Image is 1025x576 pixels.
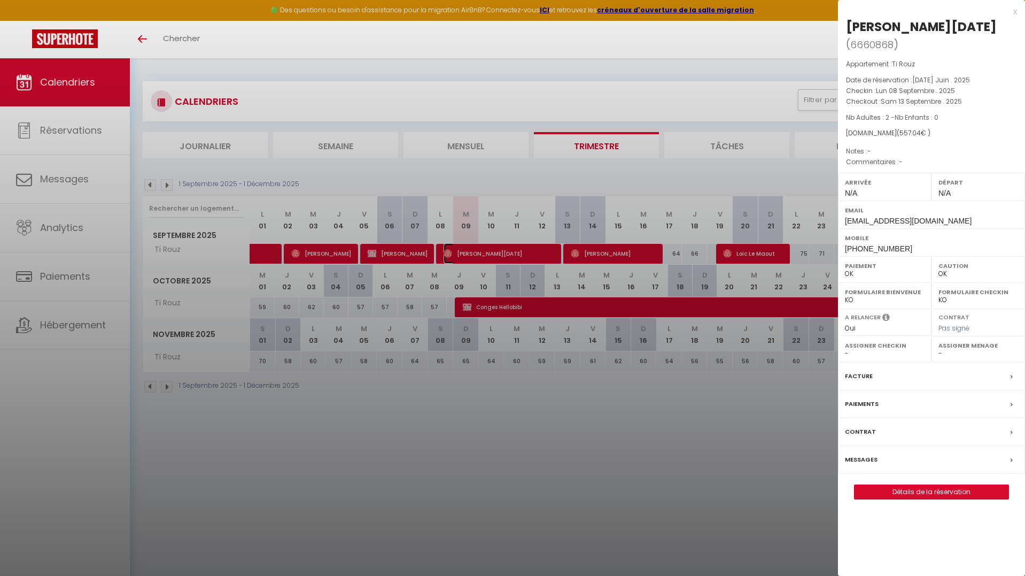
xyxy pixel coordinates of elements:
span: - [867,147,871,156]
span: [EMAIL_ADDRESS][DOMAIN_NAME] [845,217,972,225]
label: Arrivée [845,177,925,188]
span: - [899,157,903,166]
label: Email [845,205,1018,216]
label: Formulaire Checkin [938,287,1018,297]
label: Messages [845,454,878,465]
label: Paiements [845,398,879,410]
p: Date de réservation : [846,75,1017,86]
span: [DATE] Juin . 2025 [912,75,970,85]
span: Pas signé [938,324,969,333]
div: x [838,5,1017,18]
div: [DOMAIN_NAME] [846,128,1017,139]
span: Sam 13 Septembre . 2025 [881,97,962,106]
p: Checkin : [846,86,1017,96]
span: Ti Rouz [892,59,915,68]
label: Assigner Checkin [845,340,925,351]
p: Checkout : [846,96,1017,107]
div: [PERSON_NAME][DATE] [846,18,997,35]
label: Mobile [845,233,1018,243]
button: Ouvrir le widget de chat LiveChat [9,4,41,36]
span: [PHONE_NUMBER] [845,244,912,253]
label: Paiement [845,260,925,271]
span: Lun 08 Septembre . 2025 [876,86,955,95]
span: ( € ) [897,128,930,137]
button: Détails de la réservation [854,485,1009,500]
span: N/A [845,189,857,197]
label: Facture [845,371,873,382]
i: Sélectionner OUI si vous souhaiter envoyer les séquences de messages post-checkout [882,313,890,325]
label: Caution [938,260,1018,271]
label: Formulaire Bienvenue [845,287,925,297]
label: Contrat [845,426,876,437]
label: A relancer [845,313,881,322]
a: Détails de la réservation [855,485,1008,499]
label: Départ [938,177,1018,188]
p: Notes : [846,146,1017,157]
span: ( ) [846,37,898,52]
span: 6660868 [850,38,894,51]
p: Appartement : [846,59,1017,70]
span: Nb Adultes : 2 - [846,113,938,122]
span: N/A [938,189,951,197]
label: Assigner Menage [938,340,1018,351]
span: 557.04 [899,128,921,137]
p: Commentaires : [846,157,1017,167]
span: Nb Enfants : 0 [895,113,938,122]
label: Contrat [938,313,969,320]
